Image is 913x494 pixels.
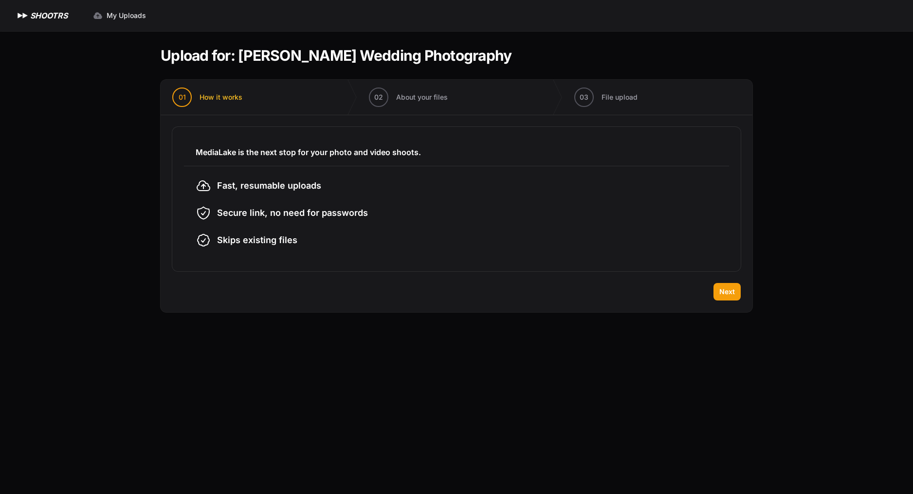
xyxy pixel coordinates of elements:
span: Skips existing files [217,233,297,247]
h1: Upload for: [PERSON_NAME] Wedding Photography [161,47,511,64]
button: 02 About your files [357,80,459,115]
a: My Uploads [87,7,152,24]
button: Next [713,283,741,300]
a: SHOOTRS SHOOTRS [16,10,68,21]
h3: MediaLake is the next stop for your photo and video shoots. [196,146,717,158]
button: 03 File upload [563,80,649,115]
h1: SHOOTRS [30,10,68,21]
span: About your files [396,92,448,102]
span: 01 [179,92,186,102]
button: 01 How it works [161,80,254,115]
span: 02 [374,92,383,102]
span: File upload [602,92,638,102]
span: My Uploads [107,11,146,20]
span: Fast, resumable uploads [217,179,321,193]
span: Secure link, no need for passwords [217,206,368,220]
span: How it works [200,92,242,102]
img: SHOOTRS [16,10,30,21]
span: 03 [580,92,588,102]
span: Next [719,287,735,297]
